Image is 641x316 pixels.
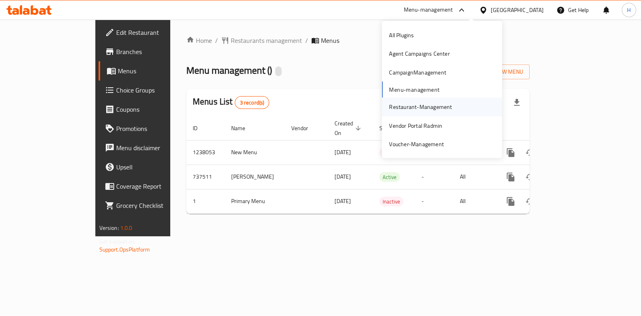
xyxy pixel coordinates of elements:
span: Name [231,123,256,133]
a: Promotions [99,119,202,138]
div: CampaignManagement [389,68,446,76]
span: Coverage Report [116,181,196,191]
div: All Plugins [389,31,414,40]
nav: breadcrumb [186,36,530,45]
span: Active [379,173,400,182]
div: Menu-management [404,5,453,15]
span: Menus [321,36,339,45]
span: [DATE] [335,196,351,206]
a: Menus [99,61,202,81]
span: Created On [335,119,363,138]
span: Coupons [116,105,196,114]
table: enhanced table [186,116,585,214]
button: more [501,143,520,162]
div: Restaurant-Management [389,103,452,111]
span: Version: [99,223,119,233]
div: Total records count [235,96,270,109]
a: Grocery Checklist [99,196,202,215]
a: Support.OpsPlatform [99,244,150,255]
td: - [415,189,454,213]
h2: Menus List [193,96,269,109]
td: 737511 [186,165,225,189]
span: Grocery Checklist [116,201,196,210]
span: Menu management ( ) [186,61,272,79]
a: Upsell [99,157,202,177]
a: Branches [99,42,202,61]
a: Menu disclaimer [99,138,202,157]
span: Vendor [291,123,318,133]
a: Choice Groups [99,81,202,100]
div: Vendor Portal Radmin [389,121,442,130]
span: Menus [118,66,196,76]
div: Voucher-Management [389,140,444,149]
td: Primary Menu [225,189,285,213]
td: 1238053 [186,140,225,165]
td: New Menu [225,140,285,165]
td: - [415,165,454,189]
td: [PERSON_NAME] [225,165,285,189]
span: ID [193,123,208,133]
button: more [501,192,520,211]
span: Get support on: [99,236,136,247]
a: Coverage Report [99,177,202,196]
span: Choice Groups [116,85,196,95]
div: Agent Campaigns Center [389,49,450,58]
span: 3 record(s) [235,99,269,107]
span: Inactive [379,148,403,157]
button: Change Status [520,167,540,187]
a: Edit Restaurant [99,23,202,42]
button: Change Status [520,192,540,211]
span: Menu disclaimer [116,143,196,153]
td: All [454,165,495,189]
span: H [627,6,631,14]
span: Restaurants management [231,36,302,45]
td: All [454,189,495,213]
td: 1 [186,189,225,213]
span: 1.0.0 [120,223,133,233]
span: [DATE] [335,147,351,157]
div: Active [379,172,400,182]
span: Upsell [116,162,196,172]
span: [DATE] [335,171,351,182]
div: Export file [507,93,526,112]
a: Coupons [99,100,202,119]
span: Status [379,123,405,133]
button: more [501,167,520,187]
li: / [215,36,218,45]
li: / [305,36,308,45]
a: Restaurants management [221,36,302,45]
span: Inactive [379,197,403,206]
span: Branches [116,47,196,56]
span: Promotions [116,124,196,133]
span: Edit Restaurant [116,28,196,37]
button: Change Status [520,143,540,162]
div: [GEOGRAPHIC_DATA] [491,6,544,14]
